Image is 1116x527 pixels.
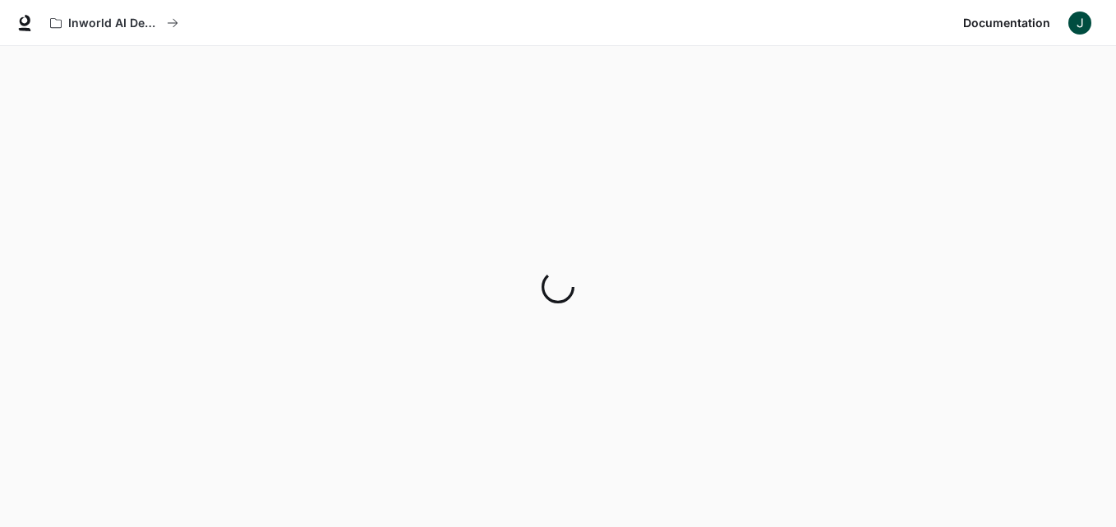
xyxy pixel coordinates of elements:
a: Documentation [957,7,1057,39]
button: User avatar [1063,7,1096,39]
p: Inworld AI Demos [68,16,160,30]
img: User avatar [1068,12,1091,35]
button: All workspaces [43,7,186,39]
span: Documentation [963,13,1050,34]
